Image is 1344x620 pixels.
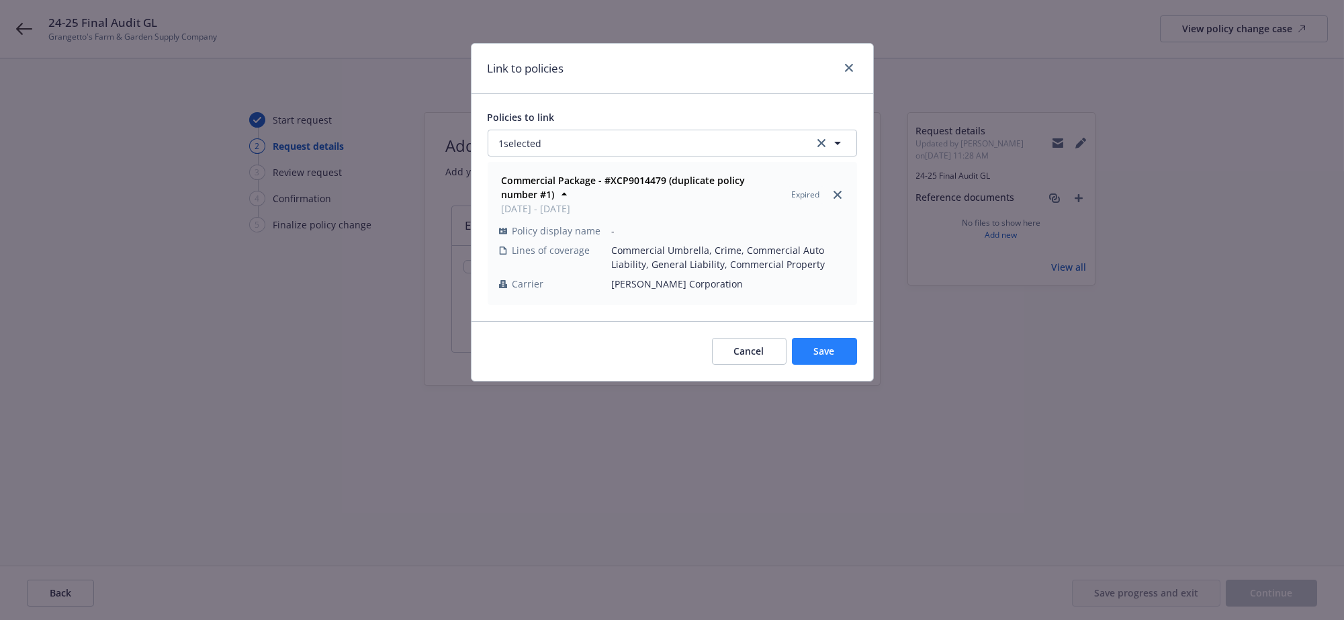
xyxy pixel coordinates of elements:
span: Save [814,345,835,357]
span: Expired [792,189,820,201]
span: [DATE] - [DATE] [502,202,781,216]
span: Cancel [734,345,764,357]
button: Save [792,338,857,365]
span: Carrier [512,277,544,291]
span: Policy display name [512,224,601,238]
h1: Link to policies [488,60,564,77]
button: Cancel [712,338,787,365]
span: 1 selected [499,136,542,150]
strong: Commercial Package - #XCP9014479 (duplicate policy number #1) [502,174,746,201]
a: close [830,187,846,203]
button: 1selectedclear selection [488,130,857,157]
span: [PERSON_NAME] Corporation [612,277,846,291]
span: Commercial Umbrella, Crime, Commercial Auto Liability, General Liability, Commercial Property [612,243,846,271]
span: Policies to link [488,111,555,124]
a: close [841,60,857,76]
span: Lines of coverage [512,243,590,257]
span: - [612,224,846,238]
a: clear selection [813,135,830,151]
